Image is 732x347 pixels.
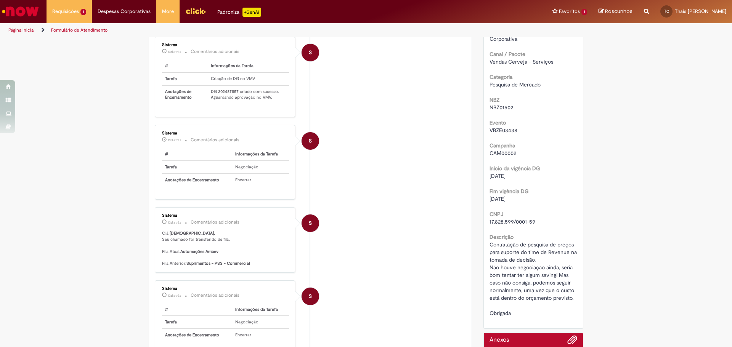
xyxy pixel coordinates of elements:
[490,241,578,317] span: Contratação de pesquisa de preços para suporte do time de Revenue na tomada de decisão. Não houve...
[490,35,517,42] span: Corporativa
[242,8,261,17] p: +GenAi
[162,286,289,291] div: Sistema
[8,27,35,33] a: Página inicial
[490,58,553,65] span: Vendas Cerveja - Serviços
[490,119,506,126] b: Evento
[490,150,516,157] span: CAM00002
[168,293,181,298] time: 18/09/2025 21:37:06
[191,137,239,143] small: Comentários adicionais
[191,48,239,55] small: Comentários adicionais
[6,23,482,37] ul: Trilhas de página
[217,8,261,17] div: Padroniza
[162,174,232,186] th: Anotações de Encerramento
[490,188,528,195] b: Fim vigência DG
[162,213,289,218] div: Sistema
[162,304,232,316] th: #
[168,293,181,298] span: 13d atrás
[162,316,232,329] th: Tarefa
[559,8,580,15] span: Favoritos
[302,132,319,150] div: System
[599,8,632,15] a: Rascunhos
[1,4,40,19] img: ServiceNow
[162,230,289,266] p: Olá, , Seu chamado foi transferido de fila. Fila Atual: Fila Anterior:
[302,288,319,305] div: System
[309,43,312,62] span: S
[581,9,587,15] span: 1
[490,81,541,88] span: Pesquisa de Mercado
[162,72,208,85] th: Tarefa
[490,51,525,58] b: Canal / Pacote
[162,131,289,136] div: Sistema
[490,96,499,103] b: NBZ
[309,214,312,232] span: S
[490,165,540,172] b: Início da vigência DG
[490,337,509,344] h2: Anexos
[191,292,239,299] small: Comentários adicionais
[302,44,319,61] div: System
[302,214,319,232] div: System
[664,9,669,14] span: TC
[168,220,181,225] time: 18/09/2025 21:37:34
[162,8,174,15] span: More
[208,85,289,104] td: DG 202487857 criado com sucesso. Aguardando aprovação no VMV.
[490,127,517,134] span: VBZE03438
[232,329,289,341] td: Encerrar
[490,233,514,240] b: Descrição
[162,148,232,161] th: #
[52,8,79,15] span: Requisições
[170,230,214,236] b: [DEMOGRAPHIC_DATA]
[168,138,181,142] time: 18/09/2025 21:37:34
[80,9,86,15] span: 1
[490,195,506,202] span: [DATE]
[232,304,289,316] th: Informações da Tarefa
[490,104,513,111] span: NBZ01502
[675,8,726,14] span: Thais [PERSON_NAME]
[162,161,232,174] th: Tarefa
[232,148,289,161] th: Informações da Tarefa
[232,161,289,174] td: Negociação
[162,85,208,104] th: Anotações de Encerramento
[98,8,151,15] span: Despesas Corporativas
[185,5,206,17] img: click_logo_yellow_360x200.png
[208,72,289,85] td: Criação de DG no VMV
[605,8,632,15] span: Rascunhos
[162,60,208,72] th: #
[490,211,503,217] b: CNPJ
[490,218,535,225] span: 17.828.599/0001-59
[309,287,312,305] span: S
[309,132,312,150] span: S
[208,60,289,72] th: Informações da Tarefa
[168,138,181,142] span: 13d atrás
[490,173,506,179] span: [DATE]
[490,142,515,149] b: Campanha
[162,329,232,341] th: Anotações de Encerramento
[490,74,512,80] b: Categoria
[168,220,181,225] span: 13d atrás
[162,43,289,47] div: Sistema
[232,316,289,329] td: Negociação
[168,50,181,54] span: 13d atrás
[51,27,108,33] a: Formulário de Atendimento
[168,50,181,54] time: 18/09/2025 21:37:40
[232,174,289,186] td: Encerrar
[191,219,239,225] small: Comentários adicionais
[180,249,218,254] b: Automações Ambev
[186,261,250,266] b: Suprimentos - PSS - Commercial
